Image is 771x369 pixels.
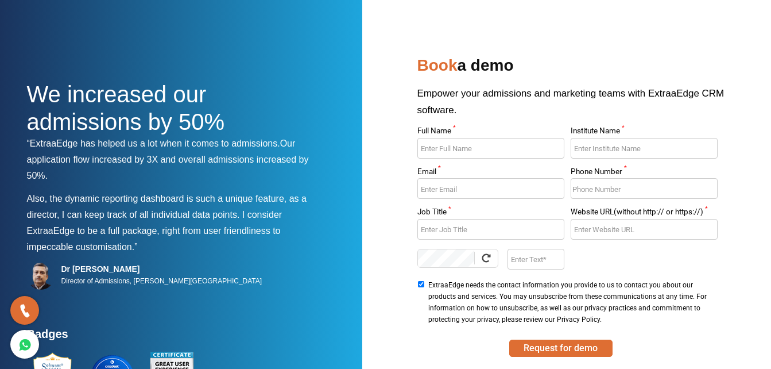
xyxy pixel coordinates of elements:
[417,127,564,138] label: Full Name
[571,168,718,179] label: Phone Number
[571,138,718,159] input: Enter Institute Name
[428,279,714,325] span: ExtraaEdge needs the contact information you provide to us to contact you about our products and ...
[417,208,564,219] label: Job Title
[27,139,280,148] span: “ExtraaEdge has helped us a lot when it comes to admissions.
[417,52,745,85] h2: a demo
[27,210,282,252] span: I consider ExtraaEdge to be a full package, right from user friendliness to impeccable customisat...
[27,82,225,134] span: We increased our admissions by 50%
[27,327,320,348] h4: Badges
[27,139,309,180] span: Our application flow increased by 3X and overall admissions increased by 50%.
[417,168,564,179] label: Email
[417,56,458,74] span: Book
[417,178,564,199] input: Enter Email
[509,340,613,357] button: SUBMIT
[417,281,425,287] input: ExtraaEdge needs the contact information you provide to us to contact you about our products and ...
[571,178,718,199] input: Enter Phone Number
[61,274,262,288] p: Director of Admissions, [PERSON_NAME][GEOGRAPHIC_DATA]
[417,85,745,127] p: Empower your admissions and marketing teams with ExtraaEdge CRM software.
[417,138,564,159] input: Enter Full Name
[417,219,564,240] input: Enter Job Title
[571,219,718,240] input: Enter Website URL
[61,264,262,274] h5: Dr [PERSON_NAME]
[571,127,718,138] label: Institute Name
[571,208,718,219] label: Website URL(without http:// or https://)
[507,249,564,270] input: Enter Text
[27,194,307,220] span: Also, the dynamic reporting dashboard is such a unique feature, as a director, I can keep track o...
